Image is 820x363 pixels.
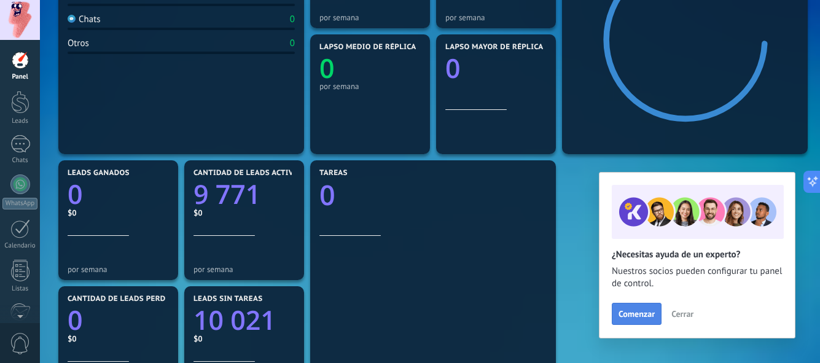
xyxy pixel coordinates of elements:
[2,117,38,125] div: Leads
[2,242,38,250] div: Calendario
[612,265,783,290] span: Nuestros socios pueden configurar tu panel de control.
[290,37,295,49] div: 0
[193,169,303,178] span: Cantidad de leads activos
[193,176,260,212] text: 9 771
[319,43,416,52] span: Lapso medio de réplica
[290,14,295,25] div: 0
[319,176,335,214] text: 0
[68,176,169,212] a: 0
[2,198,37,209] div: WhatsApp
[193,208,295,218] div: $0
[319,169,348,178] span: Tareas
[319,50,335,86] text: 0
[68,334,169,344] div: $0
[193,176,295,212] a: 9 771
[193,295,262,303] span: Leads sin tareas
[2,285,38,293] div: Listas
[68,15,76,23] img: Chats
[193,334,295,344] div: $0
[2,157,38,165] div: Chats
[68,169,130,178] span: Leads ganados
[319,82,421,91] div: por semana
[671,310,693,318] span: Cerrar
[68,302,83,338] text: 0
[193,302,295,338] a: 10 021
[2,73,38,81] div: Panel
[445,43,543,52] span: Lapso mayor de réplica
[612,249,783,260] h2: ¿Necesitas ayuda de un experto?
[319,13,421,22] div: por semana
[193,265,295,274] div: por semana
[68,265,169,274] div: por semana
[445,50,461,86] text: 0
[619,310,655,318] span: Comenzar
[612,303,662,325] button: Comenzar
[319,176,547,214] a: 0
[68,208,169,218] div: $0
[666,305,699,323] button: Cerrar
[68,14,101,25] div: Chats
[68,37,89,49] div: Otros
[68,302,169,338] a: 0
[445,13,547,22] div: por semana
[68,295,184,303] span: Cantidad de leads perdidos
[193,302,276,338] text: 10 021
[68,176,83,212] text: 0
